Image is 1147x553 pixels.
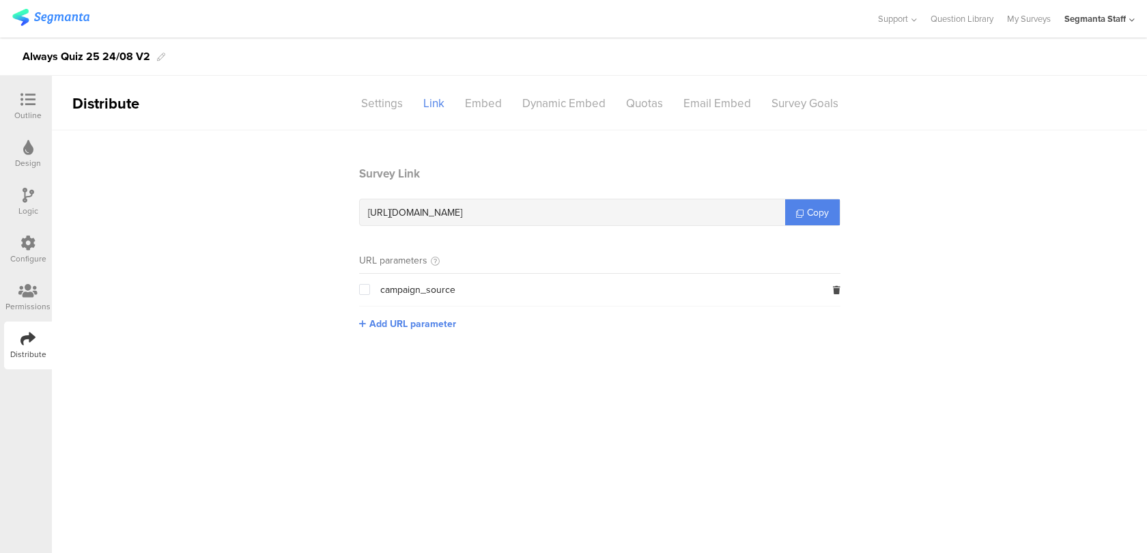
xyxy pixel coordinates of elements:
div: Distribute [10,348,46,360]
div: Link [413,91,455,115]
header: Survey Link [359,165,840,182]
span: Support [878,12,908,25]
div: Outline [14,109,42,122]
img: segmanta logo [12,9,89,26]
div: Configure [10,253,46,265]
div: Always Quiz 25 24/08 V2 [23,46,150,68]
div: Survey Goals [761,91,849,115]
button: Add URL parameter [359,317,456,331]
div: Design [15,157,41,169]
div: Email Embed [673,91,761,115]
div: URL parameters [359,253,427,268]
div: Permissions [5,300,51,313]
span: Copy [807,205,829,220]
div: Logic [18,205,38,217]
div: Quotas [616,91,673,115]
span: Add URL parameter [369,317,456,331]
div: Segmanta Staff [1064,12,1126,25]
div: Distribute [52,92,209,115]
span: campaign_source [380,285,455,296]
div: Embed [455,91,512,115]
div: Dynamic Embed [512,91,616,115]
span: [URL][DOMAIN_NAME] [368,205,462,220]
div: Settings [351,91,413,115]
